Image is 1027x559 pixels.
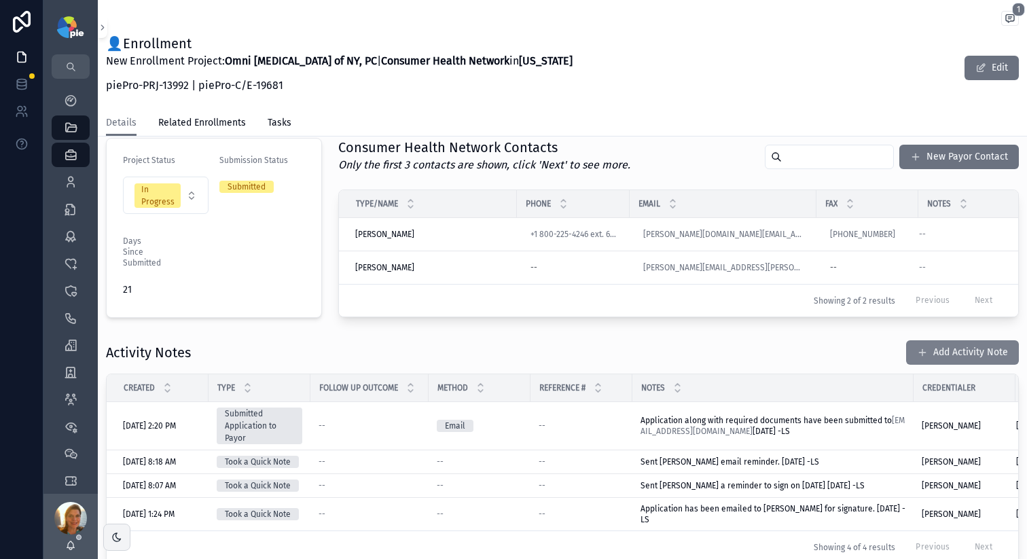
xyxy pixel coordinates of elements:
a: Tasks [268,111,291,138]
button: 1 [1001,11,1019,29]
a: -- [539,456,624,467]
span: -- [539,509,545,520]
a: [PHONE_NUMBER] [825,223,910,245]
span: Type [217,382,235,393]
div: Took a Quick Note [225,508,291,520]
div: Email [445,420,465,432]
a: Sent [PERSON_NAME] email reminder. [DATE] -LS [641,456,905,467]
span: Sent [PERSON_NAME] email reminder. [DATE] -LS [641,457,819,467]
span: Application along with required documents have been submitted to [DATE] -LS [641,416,905,436]
button: New Payor Contact [899,145,1019,169]
span: 21 [123,283,160,297]
span: Fax [825,198,837,209]
div: -- [530,262,537,273]
div: Submitted [228,181,266,193]
span: -- [919,262,926,273]
span: [PERSON_NAME] [922,456,981,467]
span: -- [437,456,444,467]
span: -- [539,456,545,467]
a: Application has been emailed to [PERSON_NAME] for signature. [DATE] -LS [641,503,905,525]
span: Notes [641,382,665,393]
span: Days Since Submitted [123,236,161,268]
span: Reference # [539,382,585,393]
span: [PERSON_NAME] [922,420,981,431]
a: [PERSON_NAME] [922,420,1007,431]
a: Submitted Application to Payor [217,408,302,444]
a: -- [437,509,522,520]
a: Email [437,420,522,432]
div: In Progress [141,183,175,208]
strong: Consumer Health Network [381,54,509,67]
a: -- [919,229,1022,240]
a: -- [919,262,1022,273]
a: [DATE] 1:24 PM [123,509,200,520]
p: piePro-PRJ-13992 | piePro-C/E-19681 [106,77,573,94]
button: Select Button [123,177,209,214]
span: Showing 4 of 4 results [814,542,895,553]
strong: Omni [MEDICAL_DATA] of NY, PC [225,54,377,67]
a: Application along with required documents have been submitted to[EMAIL_ADDRESS][DOMAIN_NAME][DATE... [641,415,905,437]
span: Submission Status [219,156,288,165]
span: Tasks [268,116,291,130]
a: -- [539,509,624,520]
a: [PERSON_NAME] [922,509,1007,520]
a: -- [319,456,420,467]
a: -- [525,257,621,278]
p: New Enrollment Project: | in [106,53,573,69]
a: -- [437,456,522,467]
a: Took a Quick Note [217,480,302,492]
span: Application has been emailed to [PERSON_NAME] for signature. [DATE] -LS [641,504,905,524]
em: Only the first 3 contacts are shown, click 'Next' to see more. [338,158,630,171]
a: [PERSON_NAME][EMAIL_ADDRESS][PERSON_NAME][DOMAIN_NAME] [643,262,803,273]
a: +1 800-225-4246 ext. 6585 [525,223,621,245]
span: -- [319,420,325,431]
span: [DATE] 1:24 PM [123,509,175,520]
span: Type/Name [356,198,398,209]
a: Details [106,111,137,137]
span: -- [319,456,325,467]
span: -- [319,509,325,520]
span: Email [638,198,660,209]
div: Took a Quick Note [225,480,291,492]
a: [DATE] 2:20 PM [123,420,200,431]
h1: Consumer Health Network Contacts [338,138,630,157]
a: Related Enrollments [158,111,246,138]
span: [DATE] 8:18 AM [123,456,176,467]
a: -- [437,480,522,491]
a: -- [319,420,420,431]
span: Notes [927,198,951,209]
img: App logo [57,16,84,38]
span: Related Enrollments [158,116,246,130]
span: [PERSON_NAME] [355,229,414,240]
a: Add Activity Note [906,340,1019,365]
div: -- [830,262,837,273]
a: [PHONE_NUMBER] [830,229,895,240]
span: Created [124,382,155,393]
a: [PERSON_NAME] [355,262,509,273]
span: Project Status [123,156,175,165]
span: -- [437,480,444,491]
span: -- [539,480,545,491]
a: [PERSON_NAME][EMAIL_ADDRESS][PERSON_NAME][DOMAIN_NAME] [638,257,808,278]
span: [PERSON_NAME] [922,509,981,520]
a: -- [539,420,624,431]
a: [DATE] 8:18 AM [123,456,200,467]
div: Took a Quick Note [225,456,291,468]
span: -- [437,509,444,520]
span: [DATE] 8:07 AM [123,480,176,491]
a: [PERSON_NAME][DOMAIN_NAME][EMAIL_ADDRESS][PERSON_NAME][DOMAIN_NAME] [643,229,803,240]
a: Sent [PERSON_NAME] a reminder to sign on [DATE] [DATE] -LS [641,480,905,491]
a: [DATE] 8:07 AM [123,480,200,491]
span: Method [437,382,468,393]
div: Submitted Application to Payor [225,408,294,444]
span: Phone [526,198,551,209]
span: Sent [PERSON_NAME] a reminder to sign on [DATE] [DATE] -LS [641,481,865,490]
strong: [US_STATE] [519,54,573,67]
a: -- [539,480,624,491]
a: [PERSON_NAME] [922,480,1007,491]
button: Edit [965,56,1019,80]
a: -- [825,257,910,278]
span: -- [919,229,926,240]
h1: 👤Enrollment [106,34,573,53]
